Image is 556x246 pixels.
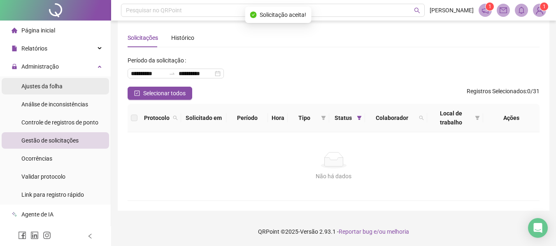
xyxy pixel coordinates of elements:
span: 1 [543,4,546,9]
span: search [419,115,424,120]
div: Open Intercom Messenger [528,218,548,238]
th: Período [226,104,268,132]
span: Relatórios [21,45,47,52]
sup: 1 [486,2,494,11]
span: 1 [489,4,491,9]
span: Análise de inconsistências [21,101,88,108]
span: notification [482,7,489,14]
span: filter [321,115,326,120]
span: to [169,70,175,77]
span: mail [500,7,507,14]
div: Histórico [171,33,194,42]
span: search [173,115,178,120]
span: filter [357,115,362,120]
span: linkedin [30,231,39,239]
span: filter [319,112,328,124]
span: Administração [21,63,59,70]
span: filter [355,112,363,124]
th: Solicitado em [181,104,226,132]
span: instagram [43,231,51,239]
sup: Atualize o seu contato no menu Meus Dados [540,2,548,11]
th: Hora [268,104,288,132]
span: file [12,46,17,51]
span: Ajustes da folha [21,83,63,90]
span: Registros Selecionados [467,88,526,94]
span: left [87,233,93,239]
span: Local de trabalho [430,109,472,127]
span: lock [12,64,17,69]
span: Solicitação aceita! [260,10,306,19]
span: Ocorrências [21,155,52,162]
div: Não há dados [137,172,530,181]
span: Status [333,113,354,122]
span: bell [518,7,525,14]
span: check-square [134,90,140,96]
label: Período da solicitação [128,54,189,67]
span: Tipo [291,113,318,122]
span: check-circle [250,11,256,18]
span: Validar protocolo [21,173,65,180]
button: Selecionar todos [128,87,192,100]
span: [PERSON_NAME] [430,6,474,15]
span: : 0 / 31 [467,87,540,100]
span: search [414,7,420,14]
img: 80170 [533,4,546,16]
footer: QRPoint © 2025 - 2.93.1 - [111,217,556,246]
div: Ações [486,113,536,122]
span: search [171,112,179,124]
span: Gestão de solicitações [21,137,79,144]
span: home [12,28,17,33]
span: Controle de registros de ponto [21,119,98,126]
span: Reportar bug e/ou melhoria [339,228,409,235]
span: Colaborador [368,113,416,122]
span: Selecionar todos [143,89,186,98]
span: Link para registro rápido [21,191,84,198]
div: Solicitações [128,33,158,42]
span: Página inicial [21,27,55,34]
span: Agente de IA [21,211,54,218]
span: Versão [300,228,318,235]
span: swap-right [169,70,175,77]
span: filter [473,107,482,129]
span: facebook [18,231,26,239]
span: Protocolo [144,113,170,122]
span: search [417,112,426,124]
span: filter [475,115,480,120]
